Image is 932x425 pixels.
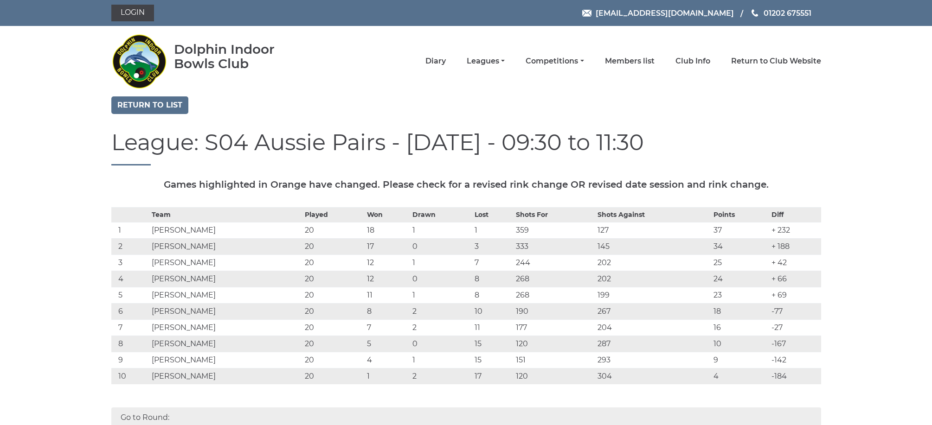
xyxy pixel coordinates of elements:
td: 17 [365,238,410,254]
td: 3 [111,254,150,271]
td: 20 [302,271,365,287]
td: 120 [514,368,595,384]
td: 287 [595,336,711,352]
td: 23 [711,287,769,303]
td: 202 [595,254,711,271]
td: 8 [472,271,514,287]
td: 1 [365,368,410,384]
td: 1 [410,222,472,238]
th: Lost [472,207,514,222]
td: 20 [302,368,365,384]
h5: Games highlighted in Orange have changed. Please check for a revised rink change OR revised date ... [111,179,821,190]
td: 18 [365,222,410,238]
th: Drawn [410,207,472,222]
td: 5 [111,287,150,303]
td: 11 [365,287,410,303]
a: Members list [605,56,655,66]
td: 359 [514,222,595,238]
td: 8 [111,336,150,352]
h1: League: S04 Aussie Pairs - [DATE] - 09:30 to 11:30 [111,130,821,165]
td: 268 [514,287,595,303]
td: 177 [514,319,595,336]
td: 4 [711,368,769,384]
td: 10 [111,368,150,384]
td: [PERSON_NAME] [149,271,302,287]
td: 17 [472,368,514,384]
td: [PERSON_NAME] [149,319,302,336]
td: 1 [410,352,472,368]
td: -142 [769,352,821,368]
td: 7 [111,319,150,336]
td: 20 [302,287,365,303]
td: 10 [711,336,769,352]
td: 20 [302,254,365,271]
td: 7 [472,254,514,271]
td: 202 [595,271,711,287]
td: -184 [769,368,821,384]
td: 12 [365,271,410,287]
a: Return to list [111,96,188,114]
td: 9 [111,352,150,368]
td: 11 [472,319,514,336]
td: -27 [769,319,821,336]
td: [PERSON_NAME] [149,238,302,254]
a: Diary [425,56,446,66]
td: [PERSON_NAME] [149,336,302,352]
td: 20 [302,319,365,336]
a: Leagues [467,56,505,66]
img: Dolphin Indoor Bowls Club [111,29,167,94]
td: 2 [410,319,472,336]
td: [PERSON_NAME] [149,287,302,303]
td: 9 [711,352,769,368]
span: [EMAIL_ADDRESS][DOMAIN_NAME] [596,8,734,17]
td: 293 [595,352,711,368]
th: Shots Against [595,207,711,222]
img: Phone us [752,9,758,17]
td: 12 [365,254,410,271]
td: 1 [111,222,150,238]
td: 4 [111,271,150,287]
td: [PERSON_NAME] [149,352,302,368]
td: 20 [302,352,365,368]
img: Email [582,10,591,17]
td: 24 [711,271,769,287]
td: 127 [595,222,711,238]
td: 20 [302,238,365,254]
td: 2 [111,238,150,254]
a: Return to Club Website [731,56,821,66]
td: 20 [302,222,365,238]
th: Shots For [514,207,595,222]
td: 2 [410,368,472,384]
th: Diff [769,207,821,222]
td: 145 [595,238,711,254]
td: + 188 [769,238,821,254]
td: 267 [595,303,711,319]
td: 1 [472,222,514,238]
td: + 232 [769,222,821,238]
th: Team [149,207,302,222]
td: 268 [514,271,595,287]
td: 34 [711,238,769,254]
a: Phone us 01202 675551 [750,7,811,19]
td: 2 [410,303,472,319]
td: -167 [769,336,821,352]
td: 37 [711,222,769,238]
td: 0 [410,238,472,254]
td: 5 [365,336,410,352]
td: 16 [711,319,769,336]
td: 18 [711,303,769,319]
td: 15 [472,336,514,352]
td: 244 [514,254,595,271]
td: [PERSON_NAME] [149,222,302,238]
a: Login [111,5,154,21]
td: 4 [365,352,410,368]
td: 1 [410,254,472,271]
td: 190 [514,303,595,319]
td: 10 [472,303,514,319]
td: 120 [514,336,595,352]
div: Dolphin Indoor Bowls Club [174,42,304,71]
td: + 69 [769,287,821,303]
td: + 42 [769,254,821,271]
th: Points [711,207,769,222]
td: 6 [111,303,150,319]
